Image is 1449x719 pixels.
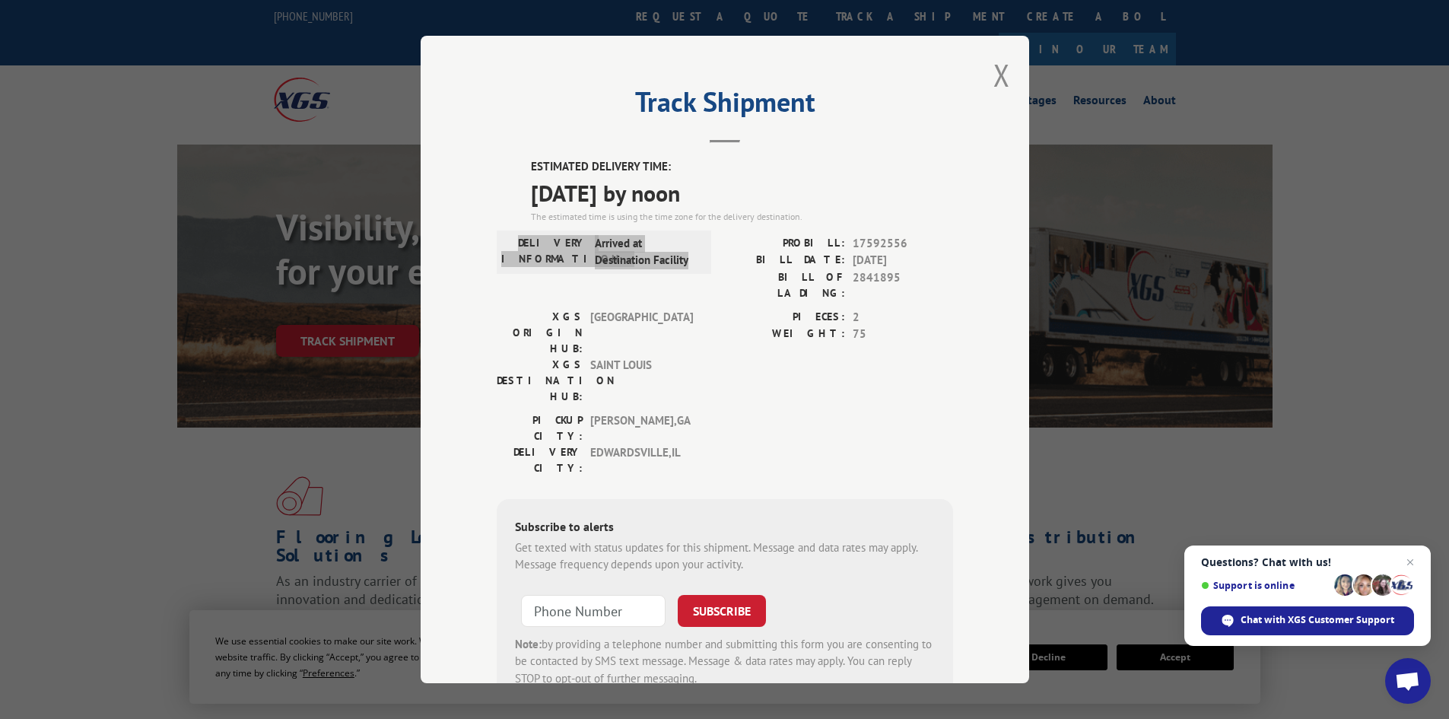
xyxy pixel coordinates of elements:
[497,444,583,476] label: DELIVERY CITY:
[853,252,953,269] span: [DATE]
[1201,580,1329,591] span: Support is online
[853,309,953,326] span: 2
[497,357,583,405] label: XGS DESTINATION HUB:
[1201,606,1414,635] span: Chat with XGS Customer Support
[521,595,666,627] input: Phone Number
[497,412,583,444] label: PICKUP CITY:
[515,637,542,651] strong: Note:
[590,444,693,476] span: EDWARDSVILLE , IL
[1385,658,1431,704] a: Open chat
[853,326,953,343] span: 75
[853,235,953,253] span: 17592556
[501,235,587,269] label: DELIVERY INFORMATION:
[725,309,845,326] label: PIECES:
[725,269,845,301] label: BILL OF LADING:
[725,235,845,253] label: PROBILL:
[1201,556,1414,568] span: Questions? Chat with us!
[515,636,935,688] div: by providing a telephone number and submitting this form you are consenting to be contacted by SM...
[725,326,845,343] label: WEIGHT:
[595,235,697,269] span: Arrived at Destination Facility
[497,91,953,120] h2: Track Shipment
[531,176,953,210] span: [DATE] by noon
[515,517,935,539] div: Subscribe to alerts
[531,158,953,176] label: ESTIMATED DELIVERY TIME:
[531,210,953,224] div: The estimated time is using the time zone for the delivery destination.
[497,309,583,357] label: XGS ORIGIN HUB:
[590,357,693,405] span: SAINT LOUIS
[725,252,845,269] label: BILL DATE:
[1241,613,1394,627] span: Chat with XGS Customer Support
[853,269,953,301] span: 2841895
[993,55,1010,95] button: Close modal
[678,595,766,627] button: SUBSCRIBE
[515,539,935,574] div: Get texted with status updates for this shipment. Message and data rates may apply. Message frequ...
[590,309,693,357] span: [GEOGRAPHIC_DATA]
[590,412,693,444] span: [PERSON_NAME] , GA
